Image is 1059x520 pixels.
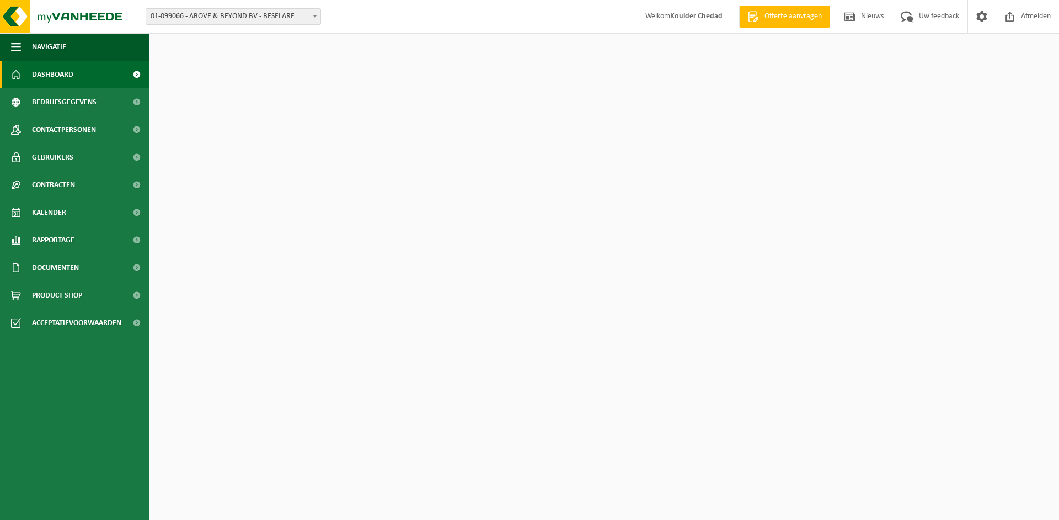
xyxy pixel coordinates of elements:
span: Rapportage [32,226,74,254]
span: Navigatie [32,33,66,61]
span: Acceptatievoorwaarden [32,309,121,337]
span: 01-099066 - ABOVE & BEYOND BV - BESELARE [146,8,321,25]
span: Kalender [32,199,66,226]
span: Gebruikers [32,144,73,171]
strong: Kouider Chedad [670,12,723,20]
span: Documenten [32,254,79,282]
span: Offerte aanvragen [762,11,825,22]
a: Offerte aanvragen [739,6,830,28]
span: Bedrijfsgegevens [32,88,97,116]
span: Product Shop [32,282,82,309]
span: Dashboard [32,61,73,88]
span: Contactpersonen [32,116,96,144]
span: Contracten [32,171,75,199]
span: 01-099066 - ABOVE & BEYOND BV - BESELARE [146,9,320,24]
